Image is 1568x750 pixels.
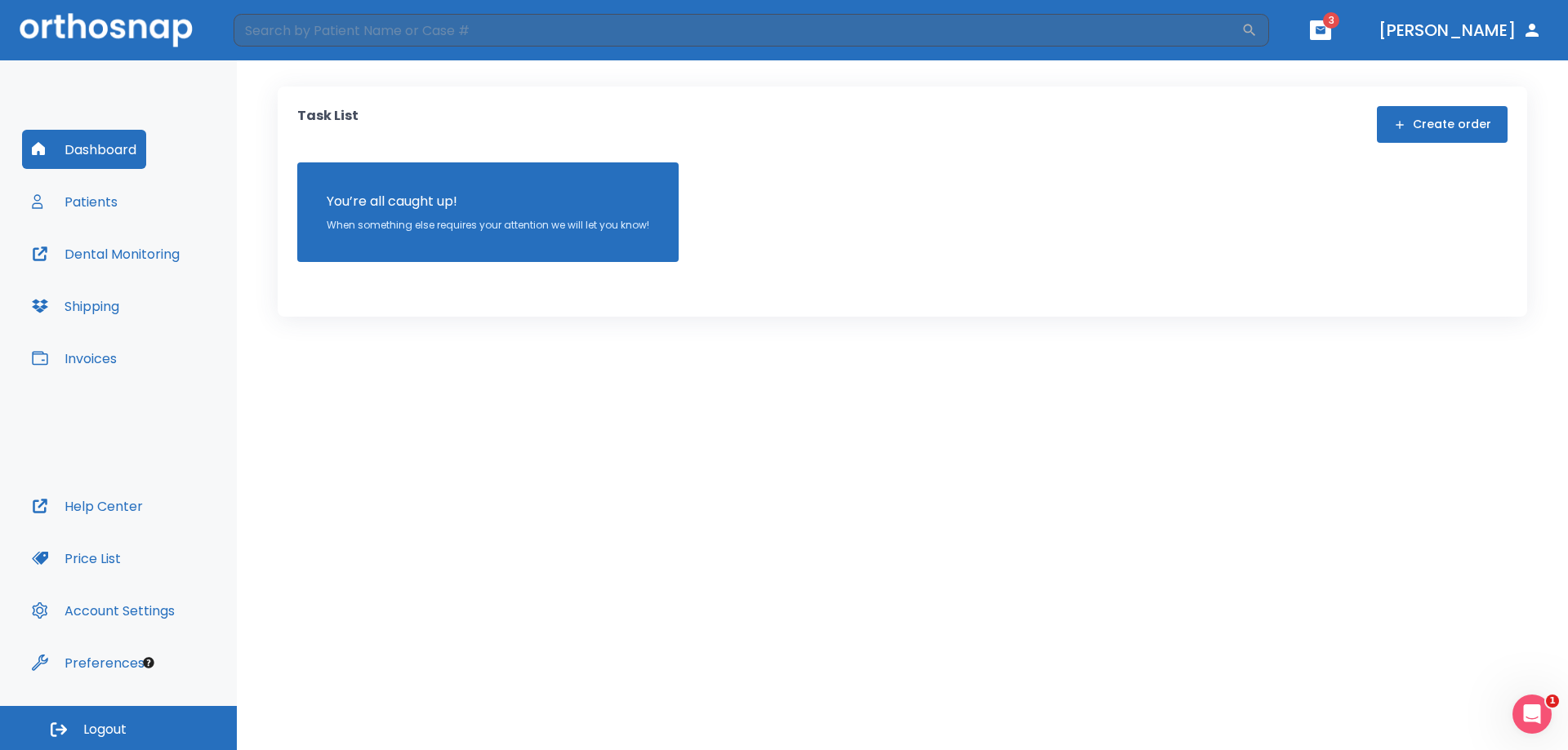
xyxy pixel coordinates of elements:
button: [PERSON_NAME] [1372,16,1548,45]
iframe: Intercom live chat [1512,695,1552,734]
span: 1 [1546,695,1559,708]
button: Preferences [22,643,154,682]
p: You’re all caught up! [327,192,649,211]
button: Help Center [22,486,153,526]
input: Search by Patient Name or Case # [234,14,1241,47]
img: Orthosnap [20,13,193,47]
span: Logout [83,721,127,739]
button: Patients [22,182,127,221]
button: Dashboard [22,130,146,169]
button: Dental Monitoring [22,234,189,273]
span: 3 [1323,12,1339,29]
p: Task List [297,106,359,143]
button: Create order [1377,106,1508,143]
button: Invoices [22,339,127,378]
button: Account Settings [22,591,185,630]
div: Tooltip anchor [141,655,156,670]
button: Price List [22,539,131,578]
button: Shipping [22,286,129,326]
p: When something else requires your attention we will let you know! [327,218,649,233]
